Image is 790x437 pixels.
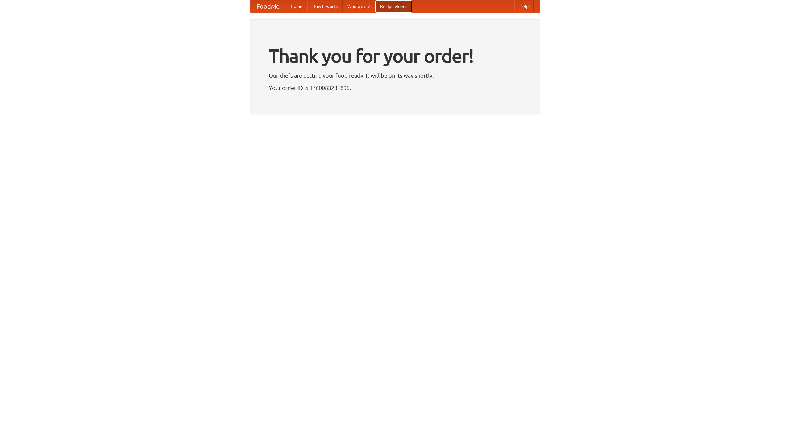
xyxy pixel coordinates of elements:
a: How it works [307,0,343,13]
p: Our chefs are getting your food ready. It will be on its way shortly. [269,71,521,80]
p: Your order ID is 1760083281896. [269,83,521,92]
a: Home [286,0,307,13]
a: Help [514,0,534,13]
a: FoodMe [250,0,286,13]
h1: Thank you for your order! [269,41,521,71]
a: Who we are [343,0,375,13]
a: Recipe videos [375,0,412,13]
